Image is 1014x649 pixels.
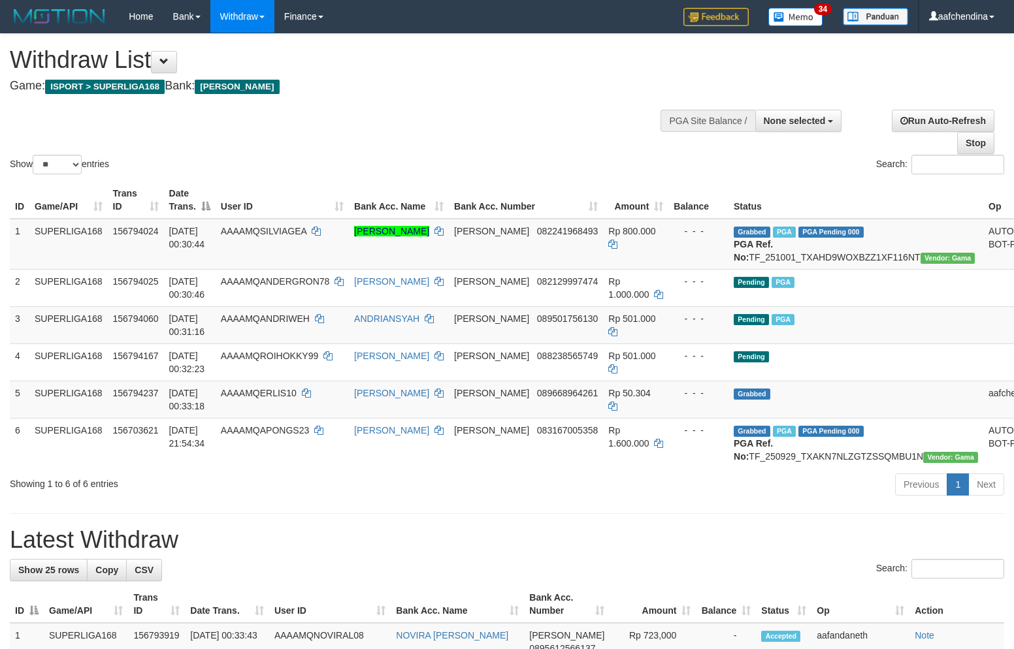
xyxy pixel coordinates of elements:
[728,182,983,219] th: Status
[811,586,909,623] th: Op: activate to sort column ascending
[768,8,823,26] img: Button%20Memo.svg
[29,306,108,343] td: SUPERLIGA168
[454,351,529,361] span: [PERSON_NAME]
[164,182,216,219] th: Date Trans.: activate to sort column descending
[773,426,796,437] span: Marked by aafchhiseyha
[537,388,598,398] span: Copy 089668964261 to clipboard
[113,276,159,287] span: 156794025
[537,226,598,236] span: Copy 082241968493 to clipboard
[396,630,508,641] a: NOVIRA [PERSON_NAME]
[269,586,391,623] th: User ID: activate to sort column ascending
[10,306,29,343] td: 3
[772,314,794,325] span: Marked by aafandaneth
[454,388,529,398] span: [PERSON_NAME]
[610,586,696,623] th: Amount: activate to sort column ascending
[674,424,723,437] div: - - -
[454,226,529,236] span: [PERSON_NAME]
[354,313,419,324] a: ANDRIANSYAH
[113,351,159,361] span: 156794167
[755,110,842,132] button: None selected
[95,565,118,575] span: Copy
[126,559,162,581] a: CSV
[947,473,969,496] a: 1
[10,559,88,581] a: Show 25 rows
[608,425,649,449] span: Rp 1.600.000
[10,472,413,490] div: Showing 1 to 6 of 6 entries
[221,276,329,287] span: AAAAMQANDERGRON78
[195,80,279,94] span: [PERSON_NAME]
[876,155,1004,174] label: Search:
[349,182,449,219] th: Bank Acc. Name: activate to sort column ascending
[968,473,1004,496] a: Next
[661,110,755,132] div: PGA Site Balance /
[169,388,205,411] span: [DATE] 00:33:18
[221,351,318,361] span: AAAAMQROIHOKKY99
[921,253,975,264] span: Vendor URL: https://trx31.1velocity.biz
[668,182,728,219] th: Balance
[354,425,429,435] a: [PERSON_NAME]
[10,182,29,219] th: ID
[45,80,165,94] span: ISPORT > SUPERLIGA168
[10,219,29,270] td: 1
[683,8,749,26] img: Feedback.jpg
[734,239,773,262] b: PGA Ref. No:
[113,425,159,435] span: 156703621
[537,425,598,435] span: Copy 083167005358 to clipboard
[843,8,908,25] img: panduan.png
[909,586,1004,623] th: Action
[734,227,770,238] span: Grabbed
[911,559,1004,578] input: Search:
[29,269,108,306] td: SUPERLIGA168
[764,116,826,126] span: None selected
[756,586,811,623] th: Status: activate to sort column ascending
[135,565,154,575] span: CSV
[734,388,770,400] span: Grabbed
[915,630,934,641] a: Note
[113,388,159,398] span: 156794237
[674,387,723,400] div: - - -
[608,226,655,236] span: Rp 800.000
[674,312,723,325] div: - - -
[814,3,832,15] span: 34
[674,349,723,362] div: - - -
[108,182,164,219] th: Trans ID: activate to sort column ascending
[10,381,29,418] td: 5
[728,418,983,468] td: TF_250929_TXAKN7NLZGTZSSQMBU1N
[10,269,29,306] td: 2
[169,351,205,374] span: [DATE] 00:32:23
[221,313,310,324] span: AAAAMQANDRIWEH
[895,473,947,496] a: Previous
[10,7,109,26] img: MOTION_logo.png
[10,418,29,468] td: 6
[892,110,994,132] a: Run Auto-Refresh
[734,351,769,362] span: Pending
[354,388,429,398] a: [PERSON_NAME]
[185,586,269,623] th: Date Trans.: activate to sort column ascending
[29,343,108,381] td: SUPERLIGA168
[18,565,79,575] span: Show 25 rows
[454,425,529,435] span: [PERSON_NAME]
[169,226,205,249] span: [DATE] 00:30:44
[728,219,983,270] td: TF_251001_TXAHD9WOXBZZ1XF116NT
[537,351,598,361] span: Copy 088238565749 to clipboard
[33,155,82,174] select: Showentries
[391,586,524,623] th: Bank Acc. Name: activate to sort column ascending
[10,527,1004,553] h1: Latest Withdraw
[29,418,108,468] td: SUPERLIGA168
[696,586,756,623] th: Balance: activate to sort column ascending
[169,425,205,449] span: [DATE] 21:54:34
[761,631,800,642] span: Accepted
[608,276,649,300] span: Rp 1.000.000
[10,343,29,381] td: 4
[113,313,159,324] span: 156794060
[608,351,655,361] span: Rp 501.000
[44,586,128,623] th: Game/API: activate to sort column ascending
[10,80,663,93] h4: Game: Bank:
[734,426,770,437] span: Grabbed
[10,47,663,73] h1: Withdraw List
[221,388,297,398] span: AAAAMQERLIS10
[603,182,668,219] th: Amount: activate to sort column ascending
[674,275,723,288] div: - - -
[524,586,610,623] th: Bank Acc. Number: activate to sort column ascending
[29,381,108,418] td: SUPERLIGA168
